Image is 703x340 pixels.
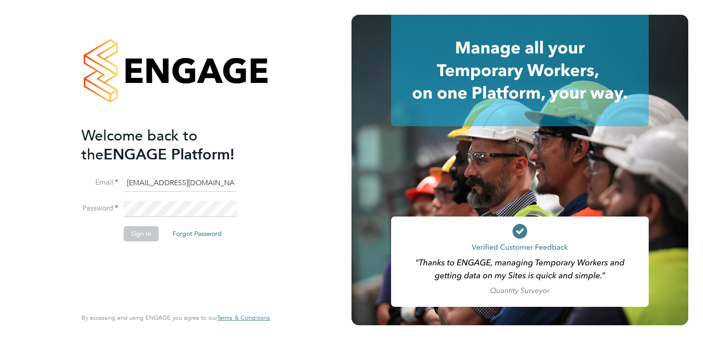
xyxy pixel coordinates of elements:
label: Email [81,178,118,188]
button: Sign In [124,226,159,241]
a: Terms & Conditions [217,314,270,322]
input: Enter your work email... [124,175,237,192]
span: By accessing and using ENGAGE you agree to our [81,314,270,322]
h2: ENGAGE Platform! [81,126,261,164]
label: Password [81,204,118,213]
button: Forgot Password [165,226,229,241]
span: Welcome back to the [81,127,197,164]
